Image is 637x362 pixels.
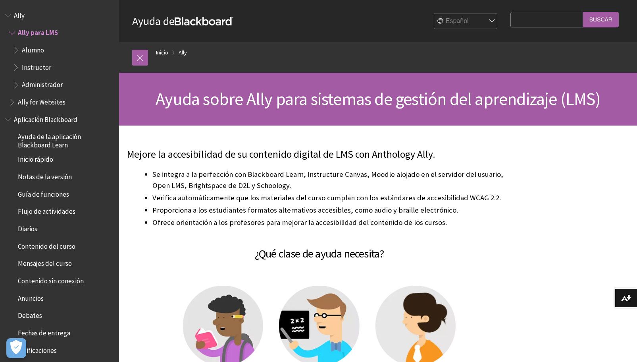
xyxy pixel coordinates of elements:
select: Site Language Selector [434,14,498,29]
strong: Blackboard [175,17,233,25]
a: Ayuda deBlackboard [132,14,233,28]
a: Inicio [156,48,168,58]
a: Ally [179,48,187,58]
span: Inicio rápido [18,153,53,164]
span: Aplicación Blackboard [14,113,77,124]
nav: Book outline for Anthology Ally Help [5,9,114,109]
span: Fechas de entrega [18,326,70,337]
span: Ayuda de la aplicación Blackboard Learn [18,130,114,149]
span: Anuncios [18,292,44,302]
span: Diarios [18,222,37,233]
span: Alumno [22,43,44,54]
p: Mejore la accesibilidad de su contenido digital de LMS con Anthology Ally. [127,147,512,162]
h2: ¿Qué clase de ayuda necesita? [127,236,512,262]
span: Ally [14,9,25,19]
li: Se integra a la perfección con Blackboard Learn, Instructure Canvas, Moodle alojado en el servido... [152,169,512,191]
span: Ally for Websites [18,95,65,106]
span: Ally para LMS [18,26,58,37]
span: Guía de funciones [18,188,69,198]
span: Administrador [22,78,63,89]
span: Contenido del curso [18,240,75,250]
button: Abrir preferencias [6,338,26,358]
span: Flujo de actividades [18,205,75,216]
span: Notas de la versión [18,170,72,181]
span: Instructor [22,61,51,72]
input: Buscar [583,12,619,27]
span: Contenido sin conexión [18,274,84,285]
li: Ofrece orientación a los profesores para mejorar la accesibilidad del contenido de los cursos. [152,217,512,228]
li: Proporciona a los estudiantes formatos alternativos accesibles, como audio y braille electrónico. [152,205,512,216]
span: Ayuda sobre Ally para sistemas de gestión del aprendizaje (LMS) [156,88,600,110]
span: Calificaciones [18,344,57,354]
li: Verifica automáticamente que los materiales del curso cumplan con los estándares de accesibilidad... [152,192,512,203]
span: Mensajes del curso [18,257,72,268]
span: Debates [18,309,42,320]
